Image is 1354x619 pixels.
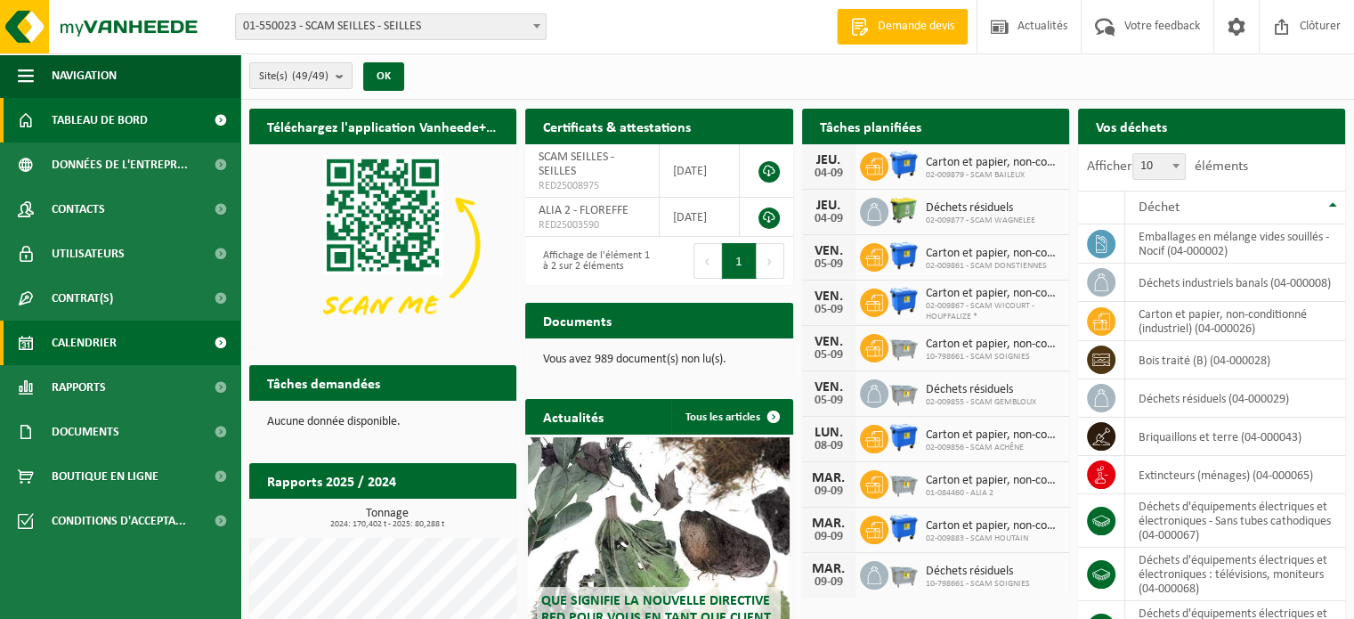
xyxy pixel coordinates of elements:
[811,380,847,395] div: VEN.
[534,241,650,281] div: Affichage de l'élément 1 à 2 sur 2 éléments
[52,232,125,276] span: Utilisateurs
[926,352,1060,362] span: 10-798661 - SCAM SOIGNIES
[926,170,1060,181] span: 02-009879 - SCAM BAILEUX
[52,365,106,410] span: Rapports
[926,474,1060,488] span: Carton et papier, non-conditionné (industriel)
[926,519,1060,533] span: Carton et papier, non-conditionné (industriel)
[888,513,919,543] img: WB-1100-HPE-BE-01
[722,243,757,279] button: 1
[1132,153,1186,180] span: 10
[539,218,645,232] span: RED25003590
[539,151,614,178] span: SCAM SEILLES - SEILLES
[52,143,188,187] span: Données de l'entrepr...
[52,410,119,454] span: Documents
[811,213,847,225] div: 04-09
[1087,159,1248,174] label: Afficher éléments
[811,349,847,362] div: 05-09
[1125,302,1345,341] td: carton et papier, non-conditionné (industriel) (04-000026)
[888,468,919,498] img: WB-2500-GAL-GY-01
[1125,379,1345,418] td: déchets résiduels (04-000029)
[926,156,1060,170] span: Carton et papier, non-conditionné (industriel)
[249,62,353,89] button: Site(s)(49/49)
[888,195,919,225] img: WB-0660-HPE-GN-50
[249,109,516,143] h2: Téléchargez l'application Vanheede+ maintenant!
[52,321,117,365] span: Calendrier
[811,426,847,440] div: LUN.
[926,201,1035,216] span: Déchets résiduels
[811,395,847,407] div: 05-09
[837,9,968,45] a: Demande devis
[811,304,847,316] div: 05-09
[267,416,499,428] p: Aucune donnée disponible.
[52,98,148,143] span: Tableau de bord
[811,199,847,213] div: JEU.
[258,520,516,529] span: 2024: 170,402 t - 2025: 80,288 t
[1125,224,1345,264] td: emballages en mélange vides souillés - Nocif (04-000002)
[525,303,629,338] h2: Documents
[873,18,959,36] span: Demande devis
[363,62,404,91] button: OK
[52,53,117,98] span: Navigation
[660,144,740,198] td: [DATE]
[525,399,621,434] h2: Actualités
[888,240,919,271] img: WB-1100-HPE-BE-01
[926,428,1060,443] span: Carton et papier, non-conditionné (industriel)
[811,289,847,304] div: VEN.
[802,109,939,143] h2: Tâches planifiées
[811,531,847,543] div: 09-09
[888,422,919,452] img: WB-1100-HPE-BE-01
[693,243,722,279] button: Previous
[258,508,516,529] h3: Tonnage
[888,150,919,180] img: WB-1100-HPE-BE-01
[543,354,774,366] p: Vous avez 989 document(s) non lu(s).
[1125,418,1345,456] td: briquaillons et terre (04-000043)
[52,276,113,321] span: Contrat(s)
[1078,109,1185,143] h2: Vos déchets
[811,485,847,498] div: 09-09
[811,471,847,485] div: MAR.
[926,488,1060,499] span: 01-084460 - ALIA 2
[660,198,740,237] td: [DATE]
[926,287,1060,301] span: Carton et papier, non-conditionné (industriel)
[926,301,1060,322] span: 02-009867 - SCAM WICOURT - HOUFFALIZE *
[249,144,516,345] img: Download de VHEPlus App
[671,399,791,435] a: Tous les articles
[811,440,847,452] div: 08-09
[811,153,847,167] div: JEU.
[811,167,847,180] div: 04-09
[1133,154,1185,179] span: 10
[926,247,1060,261] span: Carton et papier, non-conditionné (industriel)
[811,244,847,258] div: VEN.
[1139,200,1180,215] span: Déchet
[249,463,414,498] h2: Rapports 2025 / 2024
[1125,548,1345,601] td: déchets d'équipements électriques et électroniques : télévisions, moniteurs (04-000068)
[757,243,784,279] button: Next
[1125,341,1345,379] td: bois traité (B) (04-000028)
[249,365,398,400] h2: Tâches demandées
[539,204,628,217] span: ALIA 2 - FLOREFFE
[811,562,847,576] div: MAR.
[259,63,328,90] span: Site(s)
[525,109,709,143] h2: Certificats & attestations
[926,397,1036,408] span: 02-009855 - SCAM GEMBLOUX
[1125,456,1345,494] td: extincteurs (ménages) (04-000065)
[888,558,919,589] img: WB-2500-GAL-GY-01
[888,286,919,316] img: WB-1100-HPE-BE-01
[52,454,158,499] span: Boutique en ligne
[52,499,186,543] span: Conditions d'accepta...
[926,216,1035,226] span: 02-009877 - SCAM WAGNELEE
[52,187,105,232] span: Contacts
[1125,264,1345,302] td: déchets industriels banals (04-000008)
[811,576,847,589] div: 09-09
[888,331,919,362] img: WB-2500-GAL-GY-01
[1125,494,1345,548] td: déchets d'équipements électriques et électroniques - Sans tubes cathodiques (04-000067)
[888,377,919,407] img: WB-2500-GAL-GY-01
[926,443,1060,453] span: 02-009856 - SCAM ACHÊNE
[539,179,645,193] span: RED25008975
[292,70,328,82] count: (49/49)
[361,498,515,533] a: Consulter les rapports
[926,338,1060,352] span: Carton et papier, non-conditionné (industriel)
[811,258,847,271] div: 05-09
[235,13,547,40] span: 01-550023 - SCAM SEILLES - SEILLES
[926,533,1060,544] span: 02-009883 - SCAM HOUTAIN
